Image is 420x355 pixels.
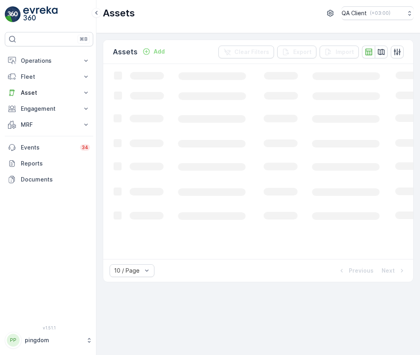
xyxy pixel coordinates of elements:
[336,48,354,56] p: Import
[5,140,93,156] a: Events34
[80,36,88,42] p: ⌘B
[5,325,93,330] span: v 1.51.1
[381,266,407,275] button: Next
[21,144,75,152] p: Events
[277,46,316,58] button: Export
[7,334,20,347] div: PP
[5,85,93,101] button: Asset
[21,176,90,183] p: Documents
[5,69,93,85] button: Fleet
[5,156,93,172] a: Reports
[5,53,93,69] button: Operations
[382,267,395,275] p: Next
[342,9,367,17] p: QA Client
[21,121,77,129] p: MRF
[349,267,374,275] p: Previous
[337,266,374,275] button: Previous
[5,6,21,22] img: logo
[5,172,93,187] a: Documents
[370,10,390,16] p: ( +03:00 )
[21,73,77,81] p: Fleet
[293,48,312,56] p: Export
[82,144,88,151] p: 34
[139,47,168,56] button: Add
[5,332,93,349] button: PPpingdom
[154,48,165,56] p: Add
[23,6,58,22] img: logo_light-DOdMpM7g.png
[25,336,82,344] p: pingdom
[103,7,135,20] p: Assets
[21,160,90,168] p: Reports
[342,6,414,20] button: QA Client(+03:00)
[234,48,269,56] p: Clear Filters
[21,105,77,113] p: Engagement
[113,46,138,58] p: Assets
[5,101,93,117] button: Engagement
[320,46,359,58] button: Import
[21,89,77,97] p: Asset
[21,57,77,65] p: Operations
[5,117,93,133] button: MRF
[218,46,274,58] button: Clear Filters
